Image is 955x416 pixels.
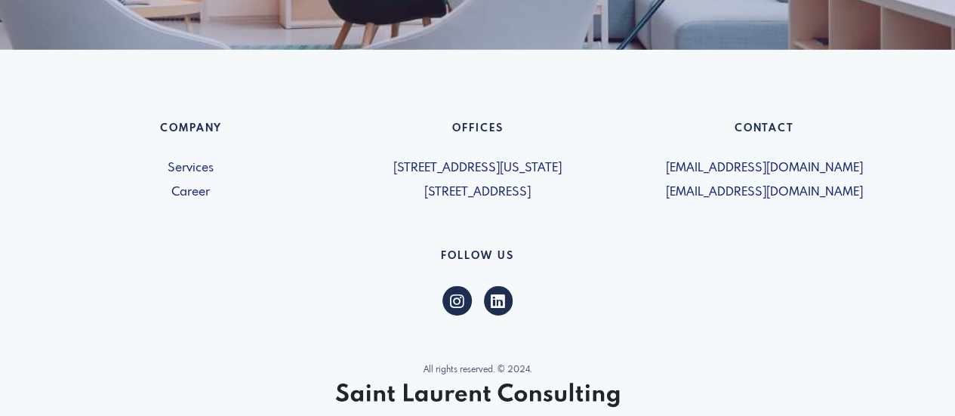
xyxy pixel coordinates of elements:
[57,183,325,202] a: Career
[343,159,612,177] span: [STREET_ADDRESS][US_STATE]
[630,183,899,202] span: [EMAIL_ADDRESS][DOMAIN_NAME]
[57,364,899,377] p: All rights reserved. © 2024.
[343,183,612,202] span: [STREET_ADDRESS]
[57,250,899,269] h6: Follow US
[57,159,325,177] a: Services
[630,159,899,177] span: [EMAIL_ADDRESS][DOMAIN_NAME]
[57,122,325,141] h6: Company
[343,122,612,141] h6: Offices
[630,122,899,141] h6: Contact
